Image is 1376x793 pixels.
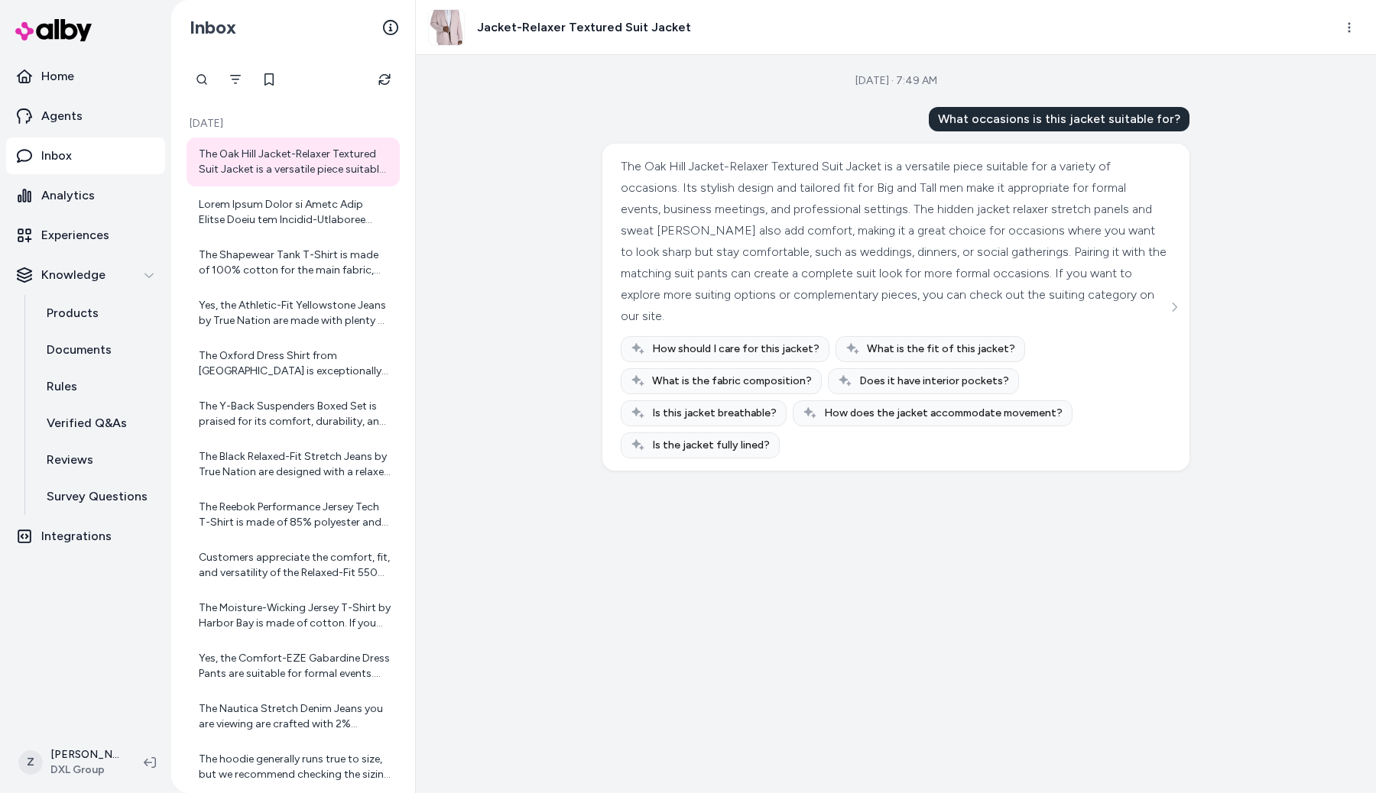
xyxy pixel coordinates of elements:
[187,642,400,691] a: Yes, the Comfort-EZE Gabardine Dress Pants are suitable for formal events. They are lightweight a...
[6,138,165,174] a: Inbox
[859,374,1009,389] span: Does it have interior pockets?
[31,332,165,368] a: Documents
[199,550,391,581] div: Customers appreciate the comfort, fit, and versatility of the Relaxed-Fit 550 Jeans. They are pra...
[855,73,937,89] div: [DATE] · 7:49 AM
[199,298,391,329] div: Yes, the Athletic-Fit Yellowstone Jeans by True Nation are made with plenty of stretch for comfor...
[41,107,83,125] p: Agents
[31,442,165,478] a: Reviews
[187,591,400,640] a: The Moisture-Wicking Jersey T-Shirt by Harbor Bay is made of cotton. If you need more details or ...
[187,541,400,590] a: Customers appreciate the comfort, fit, and versatility of the Relaxed-Fit 550 Jeans. They are pra...
[6,177,165,214] a: Analytics
[199,752,391,782] div: The hoodie generally runs true to size, but we recommend checking the sizing chart for the best fit.
[187,188,400,237] a: Lorem Ipsum Dolor si Ametc Adip Elitse Doeiu tem Incidid-Utlaboree Dolor Magna Aliquae adm veniam...
[429,10,464,45] img: pP4393dusty_rose
[6,257,165,293] button: Knowledge
[187,238,400,287] a: The Shapewear Tank T-Shirt is made of 100% cotton for the main fabric, with the mid-section suppo...
[31,368,165,405] a: Rules
[9,738,131,787] button: Z[PERSON_NAME]DXL Group
[31,478,165,515] a: Survey Questions
[199,147,391,177] div: The Oak Hill Jacket-Relaxer Textured Suit Jacket is a versatile piece suitable for a variety of o...
[41,266,105,284] p: Knowledge
[199,449,391,480] div: The Black Relaxed-Fit Stretch Jeans by True Nation are designed with a relaxed fit that sits at t...
[50,747,119,762] p: [PERSON_NAME]
[652,341,819,357] span: How should I care for this jacket?
[187,490,400,539] a: The Reebok Performance Jersey Tech T-Shirt is made of 85% polyester and 15% cotton with moisture-...
[190,16,236,39] h2: Inbox
[199,651,391,681] div: Yes, the Comfort-EZE Gabardine Dress Pants are suitable for formal events. They are lightweight a...
[50,762,119,778] span: DXL Group
[652,406,777,421] span: Is this jacket breathable?
[929,107,1189,131] div: What occasions is this jacket suitable for?
[41,147,72,165] p: Inbox
[6,518,165,555] a: Integrations
[652,438,770,453] span: Is the jacket fully lined?
[187,339,400,388] a: The Oxford Dress Shirt from [GEOGRAPHIC_DATA] is exceptionally versatile and suitable for a varie...
[41,67,74,86] p: Home
[18,750,43,775] span: Z
[824,406,1063,421] span: How does the jacket accommodate movement?
[199,500,391,530] div: The Reebok Performance Jersey Tech T-Shirt is made of 85% polyester and 15% cotton with moisture-...
[47,414,127,432] p: Verified Q&As
[220,64,251,95] button: Filter
[41,527,112,545] p: Integrations
[6,217,165,254] a: Experiences
[199,600,391,631] div: The Moisture-Wicking Jersey T-Shirt by Harbor Bay is made of cotton. If you need more details or ...
[199,399,391,429] div: The Y-Back Suspenders Boxed Set is praised for its comfort, durability, and stylish appearance. M...
[477,18,691,37] h3: Jacket-Relaxer Textured Suit Jacket
[187,289,400,338] a: Yes, the Athletic-Fit Yellowstone Jeans by True Nation are made with plenty of stretch for comfor...
[1165,298,1183,316] button: See more
[31,295,165,332] a: Products
[652,374,812,389] span: What is the fabric composition?
[47,487,148,506] p: Survey Questions
[187,440,400,489] a: The Black Relaxed-Fit Stretch Jeans by True Nation are designed with a relaxed fit that sits at t...
[187,138,400,186] a: The Oak Hill Jacket-Relaxer Textured Suit Jacket is a versatile piece suitable for a variety of o...
[187,116,400,131] p: [DATE]
[187,743,400,791] a: The hoodie generally runs true to size, but we recommend checking the sizing chart for the best fit.
[47,451,93,469] p: Reviews
[199,197,391,228] div: Lorem Ipsum Dolor si Ametc Adip Elitse Doeiu tem Incidid-Utlaboree Dolor Magna Aliquae adm veniam...
[15,19,92,41] img: alby Logo
[199,348,391,379] div: The Oxford Dress Shirt from [GEOGRAPHIC_DATA] is exceptionally versatile and suitable for a varie...
[369,64,400,95] button: Refresh
[187,692,400,741] a: The Nautica Stretch Denim Jeans you are viewing are crafted with 2% elastane, which provides a sl...
[31,405,165,442] a: Verified Q&As
[187,390,400,439] a: The Y-Back Suspenders Boxed Set is praised for its comfort, durability, and stylish appearance. M...
[621,156,1167,327] div: The Oak Hill Jacket-Relaxer Textured Suit Jacket is a versatile piece suitable for a variety of o...
[47,341,112,359] p: Documents
[41,226,109,244] p: Experiences
[199,701,391,732] div: The Nautica Stretch Denim Jeans you are viewing are crafted with 2% elastane, which provides a sl...
[867,341,1015,357] span: What is the fit of this jacket?
[47,304,99,322] p: Products
[47,377,77,396] p: Rules
[199,248,391,278] div: The Shapewear Tank T-Shirt is made of 100% cotton for the main fabric, with the mid-section suppo...
[41,186,95,205] p: Analytics
[6,58,165,95] a: Home
[6,98,165,134] a: Agents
